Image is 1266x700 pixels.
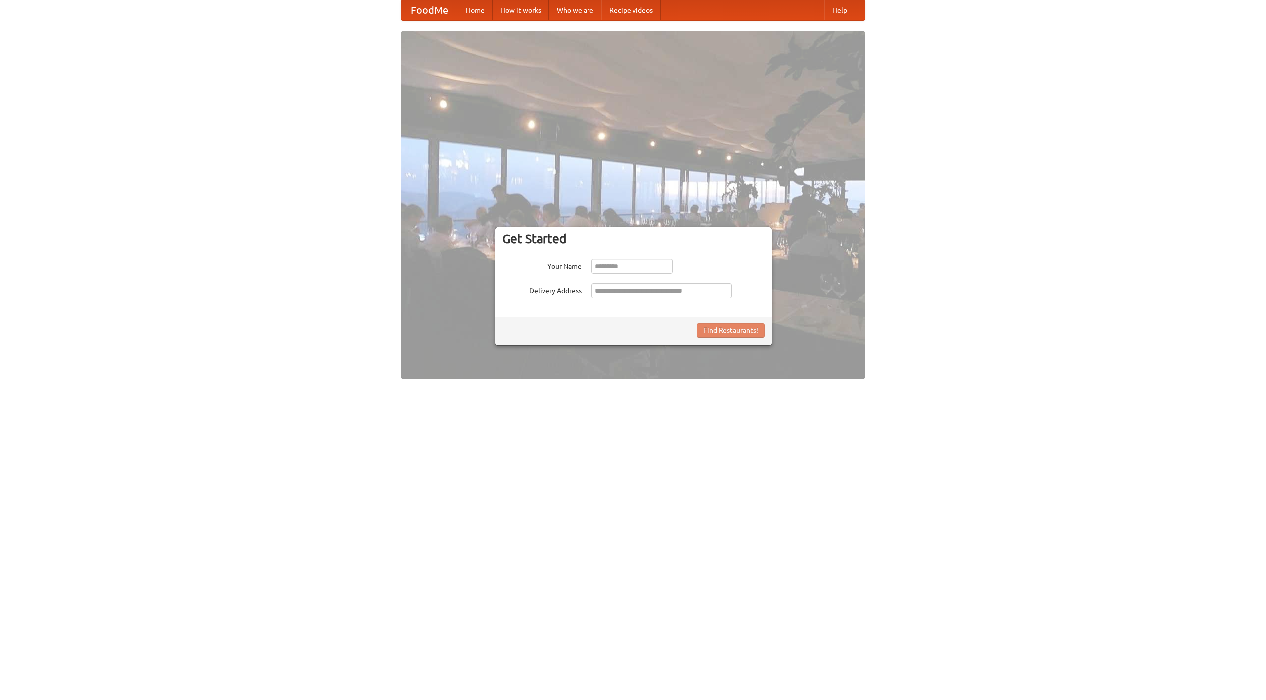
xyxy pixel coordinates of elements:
a: Home [458,0,493,20]
label: Delivery Address [502,283,582,296]
a: Who we are [549,0,601,20]
label: Your Name [502,259,582,271]
a: Recipe videos [601,0,661,20]
button: Find Restaurants! [697,323,765,338]
h3: Get Started [502,232,765,246]
a: Help [824,0,855,20]
a: How it works [493,0,549,20]
a: FoodMe [401,0,458,20]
